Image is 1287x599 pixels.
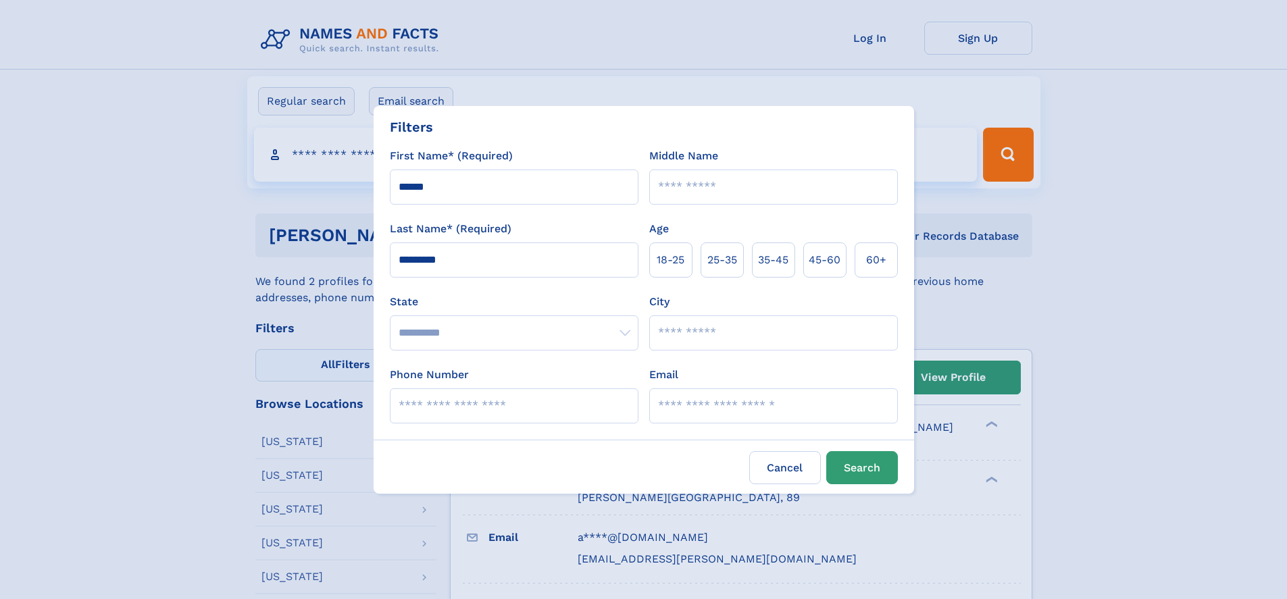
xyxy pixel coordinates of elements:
[866,252,886,268] span: 60+
[390,221,511,237] label: Last Name* (Required)
[758,252,788,268] span: 35‑45
[649,148,718,164] label: Middle Name
[809,252,840,268] span: 45‑60
[390,117,433,137] div: Filters
[649,367,678,383] label: Email
[826,451,898,484] button: Search
[707,252,737,268] span: 25‑35
[749,451,821,484] label: Cancel
[649,294,670,310] label: City
[390,294,638,310] label: State
[649,221,669,237] label: Age
[390,148,513,164] label: First Name* (Required)
[657,252,684,268] span: 18‑25
[390,367,469,383] label: Phone Number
